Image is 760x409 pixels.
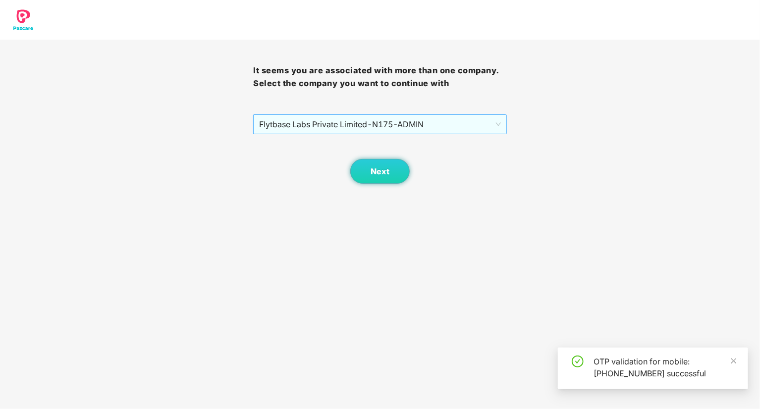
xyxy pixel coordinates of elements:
[730,358,737,364] span: close
[594,356,736,379] div: OTP validation for mobile: [PHONE_NUMBER] successful
[371,167,389,176] span: Next
[259,115,500,134] span: Flytbase Labs Private Limited - N175 - ADMIN
[350,159,410,184] button: Next
[253,64,506,90] h3: It seems you are associated with more than one company. Select the company you want to continue with
[572,356,584,367] span: check-circle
